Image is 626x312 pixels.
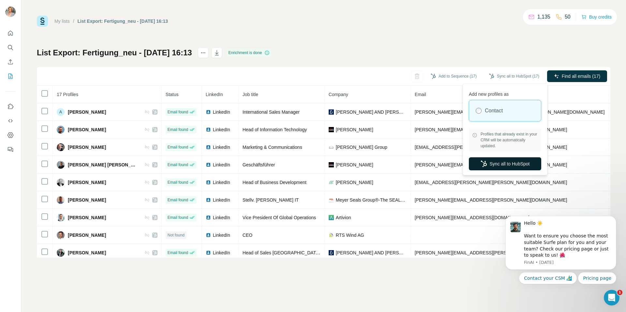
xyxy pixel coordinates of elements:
[168,162,188,168] span: Email found
[581,12,612,21] button: Buy credits
[243,250,373,255] span: Head of Sales [GEOGRAPHIC_DATA] & [GEOGRAPHIC_DATA]
[168,127,188,133] span: Email found
[168,109,188,115] span: Email found
[57,161,65,169] img: Avatar
[5,70,16,82] button: My lists
[5,101,16,112] button: Use Surfe on LinkedIn
[547,70,607,82] button: Find all emails (17)
[617,290,622,295] span: 1
[57,143,65,151] img: Avatar
[481,131,538,149] span: Profiles that already exist in your CRM will be automatically updated.
[415,92,426,97] span: Email
[57,92,78,97] span: 17 Profiles
[168,144,188,150] span: Email found
[68,126,106,133] span: [PERSON_NAME]
[206,197,211,203] img: LinkedIn logo
[5,115,16,127] button: Use Surfe API
[565,13,571,21] p: 50
[206,162,211,167] img: LinkedIn logo
[485,107,503,115] label: Contact
[168,197,188,203] span: Email found
[336,214,351,221] span: Artivion
[206,233,211,238] img: LinkedIn logo
[37,16,48,27] img: Surfe Logo
[68,109,106,115] span: [PERSON_NAME]
[426,71,481,81] button: Add to Sequence (17)
[329,233,334,238] img: company-logo
[329,92,348,97] span: Company
[57,108,65,116] div: A
[5,42,16,53] button: Search
[206,92,223,97] span: LinkedIn
[415,127,567,132] span: [PERSON_NAME][EMAIL_ADDRESS][PERSON_NAME][DOMAIN_NAME]
[168,232,185,238] span: Not found
[168,215,188,220] span: Email found
[213,179,230,186] span: LinkedIn
[213,144,230,150] span: LinkedIn
[243,197,299,203] span: Stellv. [PERSON_NAME] IT
[206,215,211,220] img: LinkedIn logo
[5,129,16,141] button: Dashboard
[168,250,188,256] span: Email found
[166,92,179,97] span: Status
[57,126,65,134] img: Avatar
[469,157,541,170] button: Sync all to HubSpot
[243,109,300,115] span: International Sales Manager
[336,179,373,186] span: [PERSON_NAME]
[329,180,334,185] img: company-logo
[206,109,211,115] img: LinkedIn logo
[562,73,600,79] span: Find all emails (17)
[68,214,106,221] span: [PERSON_NAME]
[329,109,334,115] img: company-logo
[68,197,106,203] span: [PERSON_NAME]
[57,196,65,204] img: Avatar
[537,13,550,21] p: 1,135
[243,162,275,167] span: Geschäftsführer
[243,215,316,220] span: Vice President Of Global Operations
[336,126,373,133] span: [PERSON_NAME]
[415,180,567,185] span: [EMAIL_ADDRESS][PERSON_NAME][PERSON_NAME][DOMAIN_NAME]
[243,145,302,150] span: Marketing & Communications
[336,197,407,203] span: Meyer Seals Group®-The SEALutions company®
[57,214,65,221] img: Avatar
[213,214,230,221] span: LinkedIn
[68,249,106,256] span: [PERSON_NAME]
[57,231,65,239] img: Avatar
[73,18,74,24] li: /
[168,179,188,185] span: Email found
[243,127,307,132] span: Head of Information Technology
[415,162,567,167] span: [PERSON_NAME][EMAIL_ADDRESS][PERSON_NAME][DOMAIN_NAME]
[329,197,334,203] img: company-logo
[5,7,16,17] img: Avatar
[206,145,211,150] img: LinkedIn logo
[336,249,407,256] span: [PERSON_NAME] AND [PERSON_NAME]
[68,179,106,186] span: [PERSON_NAME]
[206,250,211,255] img: LinkedIn logo
[213,197,230,203] span: LinkedIn
[206,180,211,185] img: LinkedIn logo
[213,162,230,168] span: LinkedIn
[213,232,230,238] span: LinkedIn
[329,145,334,150] img: company-logo
[604,290,619,305] iframe: Intercom live chat
[213,109,230,115] span: LinkedIn
[243,180,306,185] span: Head of Business Development
[329,250,334,255] img: company-logo
[37,48,192,58] h1: List Export: Fertigung_neu - [DATE] 16:13
[68,144,106,150] span: [PERSON_NAME]
[213,126,230,133] span: LinkedIn
[54,19,70,24] a: My lists
[415,215,529,220] span: [PERSON_NAME][EMAIL_ADDRESS][DOMAIN_NAME]
[336,109,407,115] span: [PERSON_NAME] AND [PERSON_NAME]
[243,233,252,238] span: CEO
[415,250,605,255] span: [PERSON_NAME][EMAIL_ADDRESS][PERSON_NAME][PERSON_NAME][DOMAIN_NAME]
[78,18,168,24] div: List Export: Fertigung_neu - [DATE] 16:13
